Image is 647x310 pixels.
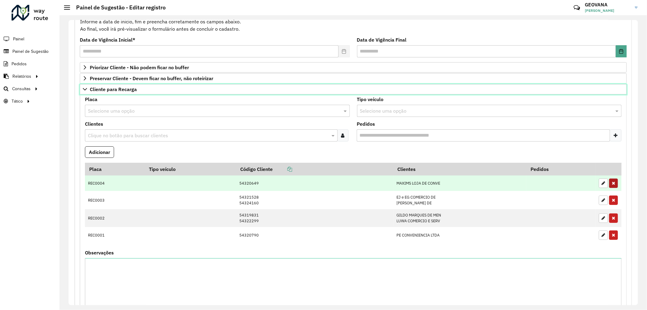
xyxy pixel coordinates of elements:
a: Priorizar Cliente - Não podem ficar no buffer [80,62,627,73]
span: Tático [12,98,23,104]
button: Adicionar [85,146,114,158]
th: Placa [85,163,145,175]
label: Data de Vigência Final [357,36,407,43]
span: Priorizar Cliente - Não podem ficar no buffer [90,65,189,70]
td: REC0001 [85,227,145,243]
span: Painel de Sugestão [12,48,49,55]
span: Preservar Cliente - Devem ficar no buffer, não roteirizar [90,76,213,81]
a: Preservar Cliente - Devem ficar no buffer, não roteirizar [80,73,627,83]
div: Informe a data de inicio, fim e preencha corretamente os campos abaixo. Ao final, você irá pré-vi... [80,10,627,33]
a: Contato Rápido [570,1,583,14]
label: Clientes [85,120,103,128]
label: Pedidos [357,120,375,128]
label: Observações [85,249,114,256]
td: 54321528 54324160 [236,191,393,209]
button: Choose Date [616,45,627,57]
label: Data de Vigência Inicial [80,36,135,43]
th: Código Cliente [236,163,393,175]
th: Tipo veículo [145,163,236,175]
td: MAXIMS LOJA DE CONVE [393,175,527,191]
td: 54319831 54322299 [236,209,393,227]
h3: GEOVANA [585,2,630,8]
td: GILDO MARQUES DE MEN LUWA COMERCIO E SERV [393,209,527,227]
span: Relatórios [12,73,31,80]
td: 54320649 [236,175,393,191]
td: REC0002 [85,209,145,227]
span: Painel [13,36,24,42]
h2: Painel de Sugestão - Editar registro [70,4,166,11]
td: REC0003 [85,191,145,209]
span: Cliente para Recarga [90,87,137,92]
td: 54320790 [236,227,393,243]
label: Tipo veículo [357,96,384,103]
a: Cliente para Recarga [80,84,627,94]
td: PE CONVENIENCIA LTDA [393,227,527,243]
th: Clientes [393,163,527,175]
span: Pedidos [12,61,27,67]
td: EJ e EG COMERCIO DE [PERSON_NAME] DE [393,191,527,209]
td: REC0004 [85,175,145,191]
span: [PERSON_NAME] [585,8,630,13]
label: Placa [85,96,97,103]
th: Pedidos [526,163,595,175]
a: Copiar [273,166,292,172]
span: Consultas [12,86,31,92]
